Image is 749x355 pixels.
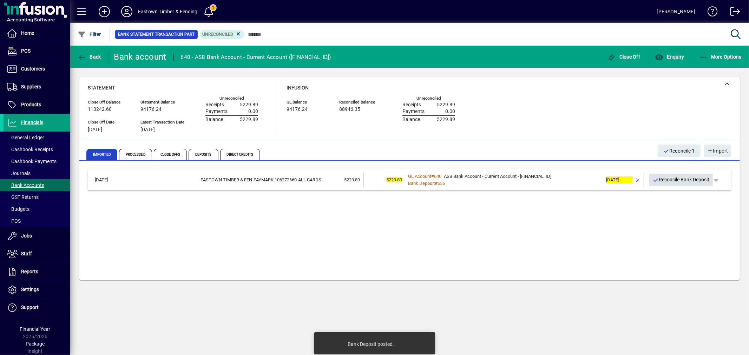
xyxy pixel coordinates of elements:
div: Bank account [114,51,166,62]
button: Import [704,145,731,157]
span: 5229.89 [240,117,258,122]
label: Unreconciled [219,96,244,101]
span: Home [21,30,34,36]
span: Receipts [205,102,224,108]
a: Bank Deposit#556 [406,180,448,187]
span: Reconcile Bank Deposit [653,174,710,186]
span: Filter [78,32,101,37]
a: GL Account#640 [406,173,444,180]
button: Reconcile 1 [658,145,701,157]
span: POS [21,48,31,54]
span: Budgets [7,206,29,212]
a: Customers [4,60,70,78]
button: Reconcile Bank Deposit [649,174,713,186]
span: Processed [119,149,152,160]
span: # [432,174,434,179]
a: Reports [4,263,70,281]
button: Profile [116,5,138,18]
span: 0.00 [248,109,258,114]
a: Journals [4,167,70,179]
span: Payments [205,109,228,114]
span: Financials [21,120,43,125]
span: Financial Year [20,326,51,332]
span: General Ledger [7,135,44,140]
span: # [435,181,438,186]
a: Settings [4,281,70,299]
span: More Options [699,54,742,60]
span: Package [26,341,45,347]
div: Bank Deposit posted. [348,341,394,348]
span: Customers [21,66,45,72]
a: POS [4,215,70,227]
span: Cashbook Receipts [7,147,53,152]
span: POS [7,218,21,224]
span: Reconcile 1 [663,145,695,157]
span: 94176.24 [287,107,308,112]
a: Products [4,96,70,114]
span: 5229.89 [437,102,455,108]
span: 88946.35 [339,107,360,112]
span: Close Off Balance [88,100,130,105]
a: Cashbook Receipts [4,143,70,155]
span: Bank Accounts [7,182,44,188]
button: Add [93,5,116,18]
mat-chip: Reconciliation Status: Unreconciled [200,30,244,39]
a: Budgets [4,203,70,215]
span: Latest Transaction Date [140,120,184,125]
app-page-header-button: Back [70,51,109,63]
div: Eastown Timber & Fencing [138,6,197,17]
span: [DATE] [140,127,155,133]
span: Support [21,304,39,310]
span: Imported [86,149,117,160]
span: Payments [402,109,425,114]
span: Settings [21,287,39,292]
a: General Ledger [4,132,70,143]
span: 640 [434,174,442,179]
span: Close Offs [154,149,187,160]
span: Reconciled Balance [339,100,381,105]
a: Suppliers [4,78,70,96]
a: Bank Accounts [4,179,70,191]
span: Close Off Date [88,120,130,125]
span: 5229.89 [387,177,402,182]
button: Enquiry [653,51,686,63]
span: Statement Balance [140,100,184,105]
span: Enquiry [655,54,684,60]
span: 5229.89 [437,117,455,122]
a: Knowledge Base [702,1,718,24]
span: 5229.89 [240,102,258,108]
a: Support [4,299,70,316]
button: Back [76,51,103,63]
span: 556 [438,181,445,186]
span: GL Balance [287,100,329,105]
a: Staff [4,245,70,263]
button: More Options [697,51,744,63]
span: GL Account [408,174,432,179]
span: Unreconciled [203,32,234,37]
span: Close Off [607,54,640,60]
span: Products [21,102,41,107]
a: Jobs [4,227,70,245]
span: 0.00 [445,109,455,114]
span: Bank Deposit [408,181,435,186]
a: Home [4,25,70,42]
button: Close Off [606,51,642,63]
button: Remove [632,174,644,186]
div: 640 - ASB Bank Account - Current Account ([FINANCIAL_ID]) [181,52,331,63]
span: [DATE] [88,127,102,133]
span: Deposits [189,149,218,160]
span: Suppliers [21,84,41,89]
span: Journals [7,170,31,176]
span: Reports [21,269,38,274]
div: [DATE] [606,176,632,183]
span: Direct Credits [220,149,260,160]
div: EASTOWN TIMBER & FEN-PAYMARK 106272660-ALL CARDS [124,176,321,183]
span: Cashbook Payments [7,159,57,164]
mat-expansion-panel-header: [DATE]EASTOWN TIMBER & FEN-PAYMARK 106272660-ALL CARDS5229.895229.89GL Account#640ASB Bank Accoun... [88,169,731,190]
a: Logout [725,1,740,24]
td: [DATE] [91,173,124,187]
span: Staff [21,251,32,256]
button: Filter [76,28,103,41]
span: ASB Bank Account - Current Account - [FINANCIAL_ID] [444,174,552,179]
span: Back [78,54,101,60]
